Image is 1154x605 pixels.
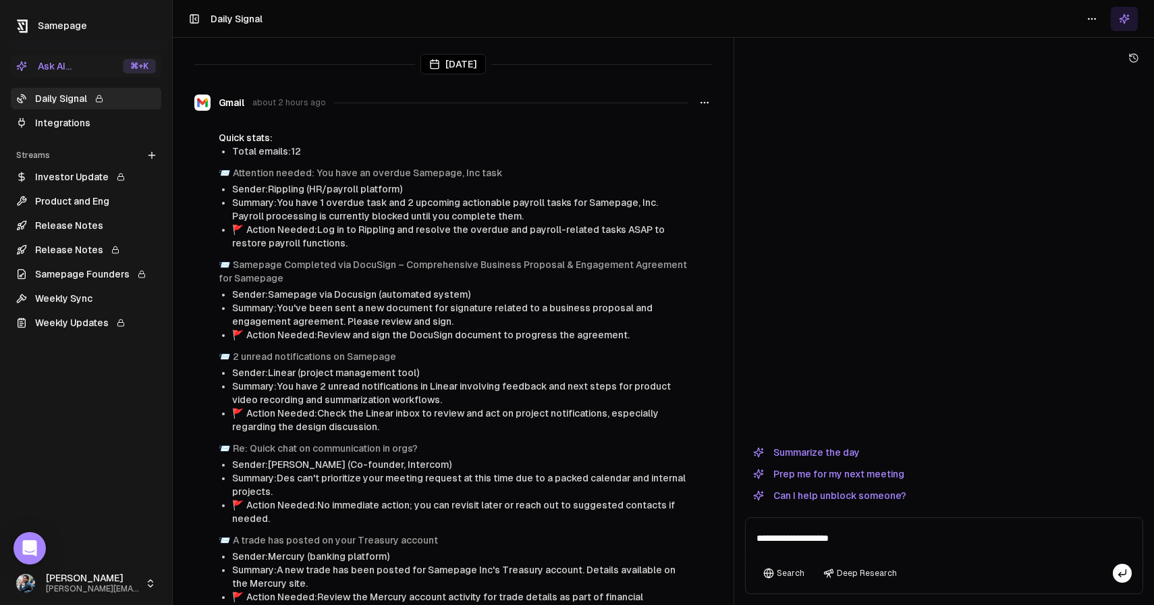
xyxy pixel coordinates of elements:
span: envelope [219,443,230,454]
img: 1695405595226.jpeg [16,574,35,593]
span: Samepage [38,20,87,31]
div: Quick stats: [219,131,688,144]
a: Attention needed: You have an overdue Samepage, Inc task [233,167,502,178]
li: Sender: Rippling (HR/payroll platform) [232,182,688,196]
button: Search [757,564,811,583]
span: Gmail [219,96,244,109]
li: Sender: [PERSON_NAME] (Co-founder, Intercom) [232,458,688,471]
li: Action Needed: No immediate action; you can revisit later or reach out to suggested contacts if n... [232,498,688,525]
div: ⌘ +K [123,59,156,74]
span: envelope [219,259,230,270]
a: Daily Signal [11,88,161,109]
a: Product and Eng [11,190,161,212]
span: [PERSON_NAME][EMAIL_ADDRESS] [46,584,140,594]
a: Release Notes [11,239,161,261]
button: Summarize the day [745,444,868,461]
a: Investor Update [11,166,161,188]
li: Summary: You have 2 unread notifications in Linear involving feedback and next steps for product ... [232,379,688,406]
span: flag [232,224,244,235]
div: Open Intercom Messenger [13,532,46,564]
span: envelope [219,351,230,362]
li: Summary: A new trade has been posted for Samepage Inc's Treasury account. Details available on th... [232,563,688,590]
span: flag [232,500,244,510]
span: [PERSON_NAME] [46,573,140,585]
h1: Daily Signal [211,12,263,26]
span: flag [232,591,244,602]
a: 2 unread notifications on Samepage [233,351,396,362]
a: Samepage Completed via DocuSign – Comprehensive Business Proposal & Engagement Agreement for Same... [219,259,687,284]
a: Integrations [11,112,161,134]
span: about 2 hours ago [252,97,326,108]
button: Prep me for my next meeting [745,466,912,482]
li: Action Needed: Review and sign the DocuSign document to progress the agreement. [232,328,688,342]
li: Sender: Linear (project management tool) [232,366,688,379]
a: Weekly Sync [11,288,161,309]
span: flag [232,408,244,419]
a: Re: Quick chat on communication in orgs? [233,443,418,454]
span: envelope [219,167,230,178]
img: Gmail [194,95,211,111]
li: Summary: You've been sent a new document for signature related to a business proposal and engagem... [232,301,688,328]
a: Release Notes [11,215,161,236]
li: Sender: Mercury (banking platform) [232,550,688,563]
button: Deep Research [817,564,904,583]
span: flag [232,330,244,340]
button: Can I help unblock someone? [745,488,914,504]
div: Streams [11,144,161,166]
div: [DATE] [420,54,486,74]
li: Action Needed: Check the Linear inbox to review and act on project notifications, especially rega... [232,406,688,433]
li: Total emails: 12 [232,144,688,158]
li: Sender: Samepage via Docusign (automated system) [232,288,688,301]
button: Ask AI...⌘+K [11,55,161,77]
a: Samepage Founders [11,263,161,285]
button: [PERSON_NAME][PERSON_NAME][EMAIL_ADDRESS] [11,567,161,600]
li: Summary: You have 1 overdue task and 2 upcoming actionable payroll tasks for Samepage, Inc. Payro... [232,196,688,223]
a: A trade has posted on your Treasury account [233,535,438,546]
li: Action Needed: Log in to Rippling and resolve the overdue and payroll-related tasks ASAP to resto... [232,223,688,250]
li: Summary: Des can't prioritize your meeting request at this time due to a packed calendar and inte... [232,471,688,498]
span: envelope [219,535,230,546]
div: Ask AI... [16,59,72,73]
a: Weekly Updates [11,312,161,334]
